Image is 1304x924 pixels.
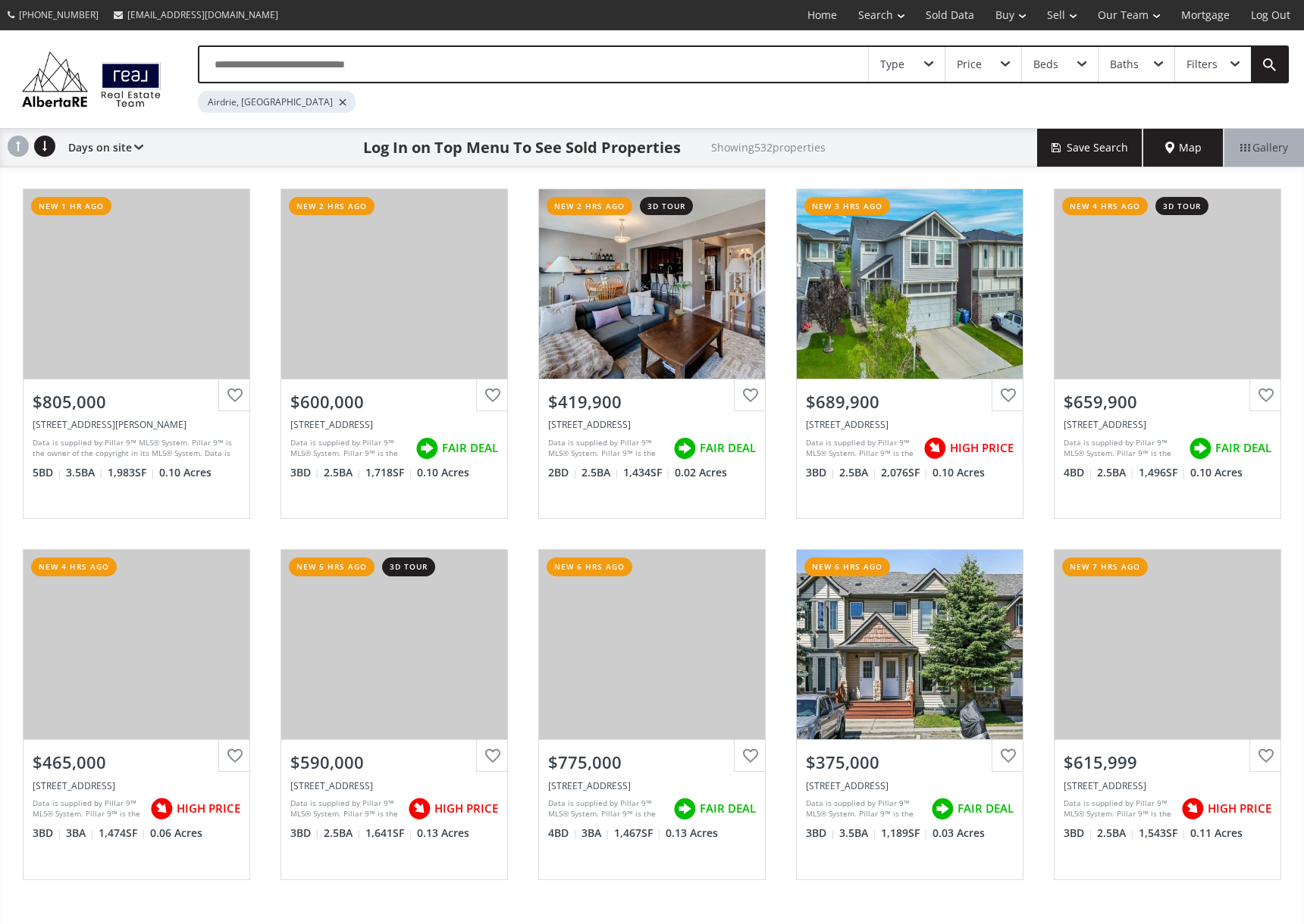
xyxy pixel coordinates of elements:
span: 1,189 SF [881,826,929,841]
div: View Photos & Details [597,637,707,652]
span: HIGH PRICE [177,801,240,816]
div: 917 Reunion Gateway NW, Airdrie, AB T4B 0G9 [1064,418,1271,431]
div: Data is supplied by Pillar 9™ MLS® System. Pillar 9™ is the owner of the copyright in its MLS® Sy... [1064,437,1181,460]
a: new 3 hrs ago$689,900[STREET_ADDRESS]Data is supplied by Pillar 9™ MLS® System. Pillar 9™ is the ... [781,173,1039,534]
div: $465,000 [33,751,240,774]
span: 1,718 SF [365,465,413,480]
span: 3.5 BA [66,465,104,480]
div: Gallery [1224,129,1304,167]
span: 3 BD [806,826,835,841]
span: FAIR DEAL [1215,440,1271,456]
div: View Photos & Details [1113,637,1222,652]
div: View Photos & Details [1113,276,1222,292]
a: new 4 hrs ago3d tour$659,900[STREET_ADDRESS]Data is supplied by Pillar 9™ MLS® System. Pillar 9™ ... [1039,173,1296,534]
div: Airdrie, [GEOGRAPHIC_DATA] [198,91,356,113]
div: 117 Channelside Cove SW, Airdrie, AB T4B 3J1 [1064,779,1271,792]
div: 105 Lawthorn Greenway SE, Airdrie, AB T4A 3M7 [33,418,240,431]
span: 3 BA [581,826,610,841]
div: View Photos & Details [597,276,707,292]
div: Data is supplied by Pillar 9™ MLS® System. Pillar 9™ is the owner of the copyright in its MLS® Sy... [290,437,408,460]
a: new 1 hr ago$805,000[STREET_ADDRESS][PERSON_NAME]Data is supplied by Pillar 9™ MLS® System. Pilla... [8,173,265,534]
div: Baths [1110,59,1139,70]
div: View Photos & Details [855,637,964,652]
div: Map [1143,129,1224,167]
div: Data is supplied by Pillar 9™ MLS® System. Pillar 9™ is the owner of the copyright in its MLS® Sy... [806,798,923,820]
span: 3 BD [290,826,320,841]
div: View Photos & Details [82,276,191,292]
div: View Photos & Details [82,637,191,652]
span: FAIR DEAL [700,801,756,816]
div: Price [957,59,982,70]
span: 1,474 SF [99,826,146,841]
span: 0.02 Acres [675,465,727,480]
span: HIGH PRICE [1208,801,1271,816]
img: rating icon [669,433,700,464]
span: HIGH PRICE [434,801,498,816]
span: 3 BA [66,826,95,841]
span: 3.5 BA [839,826,877,841]
div: View Photos & Details [340,276,449,292]
h1: Log In on Top Menu To See Sold Properties [363,137,681,158]
img: rating icon [920,433,950,464]
div: Data is supplied by Pillar 9™ MLS® System. Pillar 9™ is the owner of the copyright in its MLS® Sy... [806,437,916,460]
div: View Photos & Details [855,276,964,292]
span: 3 BD [33,826,62,841]
span: Map [1165,140,1202,155]
a: new 7 hrs ago$615,999[STREET_ADDRESS]Data is supplied by Pillar 9™ MLS® System. Pillar 9™ is the ... [1039,534,1296,894]
h2: Showing 532 properties [711,142,826,153]
div: $775,000 [548,751,756,774]
span: 0.13 Acres [417,826,469,841]
span: 0.06 Acres [150,826,202,841]
span: 5 BD [33,465,62,480]
div: $805,000 [33,390,240,414]
button: Save Search [1037,129,1143,167]
span: 0.10 Acres [159,465,212,480]
img: rating icon [927,794,958,824]
span: 2.5 BA [324,465,362,480]
span: 3 BD [290,465,320,480]
div: 100 Coopers Common SW #105, Airdrie, AB T3B 3C7 [33,779,240,792]
div: $375,000 [806,751,1014,774]
div: 2445 Kingsland Road SE #1304, Airdrie, AB T4A 0B7 [806,779,1014,792]
span: 0.03 Acres [933,826,985,841]
div: Filters [1186,59,1218,70]
div: 157 Windstone Avenue SW, Airdrie, AB T4B 3R3 [548,418,756,431]
a: new 6 hrs ago$775,000[STREET_ADDRESS]Data is supplied by Pillar 9™ MLS® System. Pillar 9™ is the ... [523,534,781,894]
div: Days on site [61,129,143,167]
span: Gallery [1240,140,1288,155]
span: FAIR DEAL [442,440,498,456]
a: [EMAIL_ADDRESS][DOMAIN_NAME] [106,1,286,29]
span: 2.5 BA [581,465,619,480]
a: new 2 hrs ago3d tour$419,900[STREET_ADDRESS]Data is supplied by Pillar 9™ MLS® System. Pillar 9™ ... [523,173,781,534]
span: 2.5 BA [839,465,877,480]
span: FAIR DEAL [700,440,756,456]
span: 4 BD [548,826,578,841]
img: Logo [15,48,168,111]
div: Data is supplied by Pillar 9™ MLS® System. Pillar 9™ is the owner of the copyright in its MLS® Sy... [1064,798,1174,820]
div: Type [880,59,904,70]
span: 1,543 SF [1139,826,1186,841]
span: 0.11 Acres [1190,826,1243,841]
a: new 2 hrs ago$600,000[STREET_ADDRESS]Data is supplied by Pillar 9™ MLS® System. Pillar 9™ is the ... [265,173,523,534]
span: [PHONE_NUMBER] [19,8,99,21]
div: 78 Kingsland Heights SE, Airdrie, AB T4A 0A2 [290,418,498,431]
div: Data is supplied by Pillar 9™ MLS® System. Pillar 9™ is the owner of the copyright in its MLS® Sy... [548,437,666,460]
div: 967 Bayside Drive SW, Airdrie, AB T4B 3E4 [548,779,756,792]
div: Data is supplied by Pillar 9™ MLS® System. Pillar 9™ is the owner of the copyright in its MLS® Sy... [33,798,143,820]
span: [EMAIL_ADDRESS][DOMAIN_NAME] [127,8,278,21]
span: 1,496 SF [1139,465,1186,480]
span: 1,467 SF [614,826,662,841]
div: Data is supplied by Pillar 9™ MLS® System. Pillar 9™ is the owner of the copyright in its MLS® Sy... [33,437,237,460]
span: 1,434 SF [623,465,671,480]
div: $659,900 [1064,390,1271,414]
div: View Photos & Details [340,637,449,652]
div: $600,000 [290,390,498,414]
div: $615,999 [1064,751,1271,774]
span: 2,076 SF [881,465,929,480]
a: new 6 hrs ago$375,000[STREET_ADDRESS]Data is supplied by Pillar 9™ MLS® System. Pillar 9™ is the ... [781,534,1039,894]
div: 24 Hillcrest Avenue SW, Airdrie, AB T4B 4J8 [806,418,1014,431]
span: 1,983 SF [108,465,155,480]
img: rating icon [146,794,177,824]
span: HIGH PRICE [950,440,1014,456]
div: 928 Prairie Springs Drive SW, Airdrie, AB T4B 0E4 [290,779,498,792]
